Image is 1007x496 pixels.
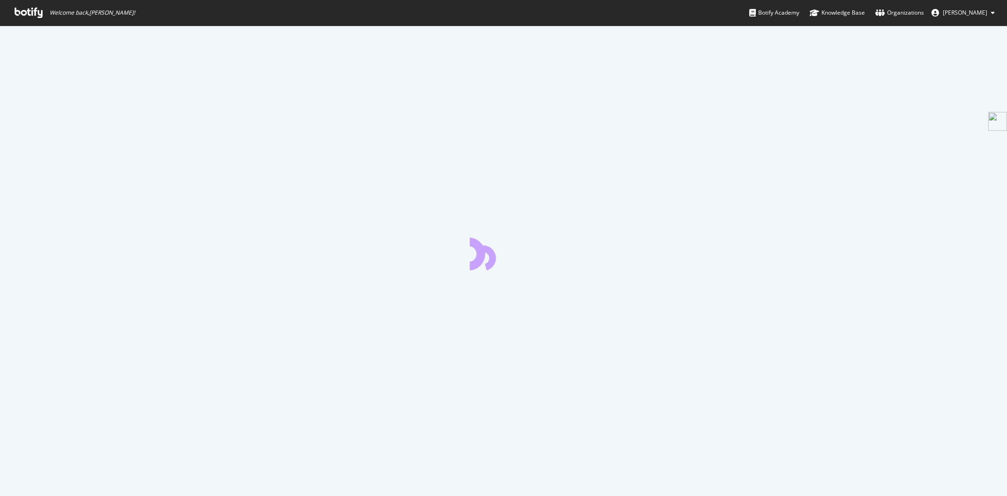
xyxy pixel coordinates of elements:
div: Botify Academy [749,8,799,17]
img: side-widget.svg [988,112,1007,131]
span: Welcome back, [PERSON_NAME] ! [50,9,135,17]
div: animation [470,236,538,270]
div: Knowledge Base [810,8,865,17]
div: Organizations [875,8,924,17]
span: Matthew Edgar [943,9,987,17]
button: [PERSON_NAME] [924,5,1002,20]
